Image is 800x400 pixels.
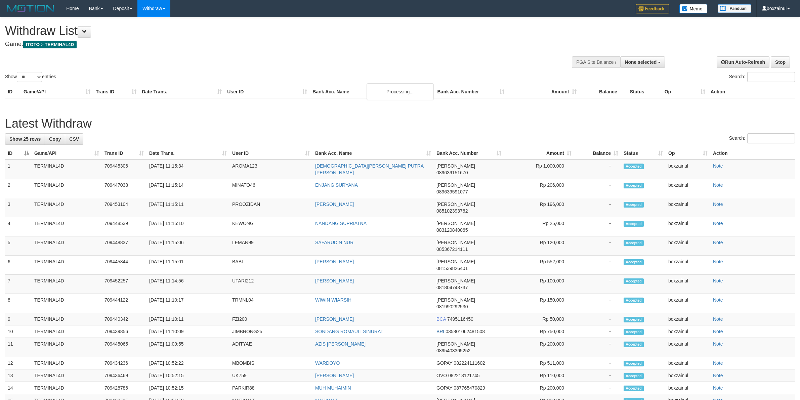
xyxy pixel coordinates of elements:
[5,275,32,294] td: 7
[666,294,710,313] td: boxzainul
[574,357,621,369] td: -
[65,133,83,145] a: CSV
[436,247,468,252] span: Copy 085367214111 to clipboard
[102,236,146,256] td: 709448837
[504,325,574,338] td: Rp 750,000
[572,56,620,68] div: PGA Site Balance /
[447,316,473,322] span: Copy 7495116450 to clipboard
[504,382,574,394] td: Rp 200,000
[315,221,367,226] a: NANDANG SUPRIATNA
[662,86,708,98] th: Op
[5,294,32,313] td: 8
[315,297,351,303] a: WIWIN WIARSIH
[666,256,710,275] td: boxzainul
[32,357,102,369] td: TERMINAL4D
[713,329,723,334] a: Note
[624,240,644,246] span: Accepted
[32,236,102,256] td: TERMINAL4D
[436,170,468,175] span: Copy 089639151670 to clipboard
[666,147,710,160] th: Op: activate to sort column ascending
[713,240,723,245] a: Note
[5,256,32,275] td: 6
[747,72,795,82] input: Search:
[504,338,574,357] td: Rp 200,000
[436,304,468,309] span: Copy 081990292530 to clipboard
[310,86,434,98] th: Bank Acc. Name
[504,275,574,294] td: Rp 100,000
[504,217,574,236] td: Rp 25,000
[436,266,468,271] span: Copy 081539826401 to clipboard
[436,182,475,188] span: [PERSON_NAME]
[5,325,32,338] td: 10
[713,360,723,366] a: Note
[32,338,102,357] td: TERMINAL4D
[5,236,32,256] td: 5
[32,313,102,325] td: TERMINAL4D
[32,179,102,198] td: TERMINAL4D
[32,294,102,313] td: TERMINAL4D
[574,313,621,325] td: -
[69,136,79,142] span: CSV
[17,72,42,82] select: Showentries
[315,163,423,175] a: [DEMOGRAPHIC_DATA][PERSON_NAME] PUTRA [PERSON_NAME]
[315,259,354,264] a: [PERSON_NAME]
[574,236,621,256] td: -
[367,83,434,100] div: Processing...
[229,198,312,217] td: PROOZIDAN
[5,160,32,179] td: 1
[5,179,32,198] td: 2
[436,163,475,169] span: [PERSON_NAME]
[621,147,666,160] th: Status: activate to sort column ascending
[102,357,146,369] td: 709434236
[146,179,229,198] td: [DATE] 11:15:14
[146,325,229,338] td: [DATE] 11:10:09
[574,369,621,382] td: -
[666,275,710,294] td: boxzainul
[146,147,229,160] th: Date Trans.: activate to sort column ascending
[5,313,32,325] td: 9
[32,325,102,338] td: TERMINAL4D
[32,198,102,217] td: TERMINAL4D
[713,163,723,169] a: Note
[315,240,353,245] a: SAFARUDIN NUR
[315,278,354,283] a: [PERSON_NAME]
[448,373,479,378] span: Copy 082213121745 to clipboard
[624,361,644,366] span: Accepted
[32,256,102,275] td: TERMINAL4D
[315,329,383,334] a: SONDANG ROMAULI SINURAT
[93,86,139,98] th: Trans ID
[229,382,312,394] td: PARKIR88
[229,325,312,338] td: JIMBRONG25
[574,256,621,275] td: -
[102,147,146,160] th: Trans ID: activate to sort column ascending
[436,285,468,290] span: Copy 081804743737 to clipboard
[574,160,621,179] td: -
[666,179,710,198] td: boxzainul
[574,325,621,338] td: -
[624,278,644,284] span: Accepted
[436,227,468,233] span: Copy 083120840065 to clipboard
[5,217,32,236] td: 4
[504,147,574,160] th: Amount: activate to sort column ascending
[9,136,41,142] span: Show 25 rows
[32,147,102,160] th: Game/API: activate to sort column ascending
[436,373,447,378] span: OVO
[666,338,710,357] td: boxzainul
[574,198,621,217] td: -
[574,294,621,313] td: -
[5,147,32,160] th: ID: activate to sort column descending
[5,117,795,130] h1: Latest Withdraw
[436,259,475,264] span: [PERSON_NAME]
[436,189,468,194] span: Copy 089639591077 to clipboard
[5,72,56,82] label: Show entries
[729,72,795,82] label: Search:
[229,147,312,160] th: User ID: activate to sort column ascending
[434,86,507,98] th: Bank Acc. Number
[710,147,795,160] th: Action
[574,275,621,294] td: -
[5,86,21,98] th: ID
[627,86,662,98] th: Status
[504,313,574,325] td: Rp 50,000
[5,369,32,382] td: 13
[32,217,102,236] td: TERMINAL4D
